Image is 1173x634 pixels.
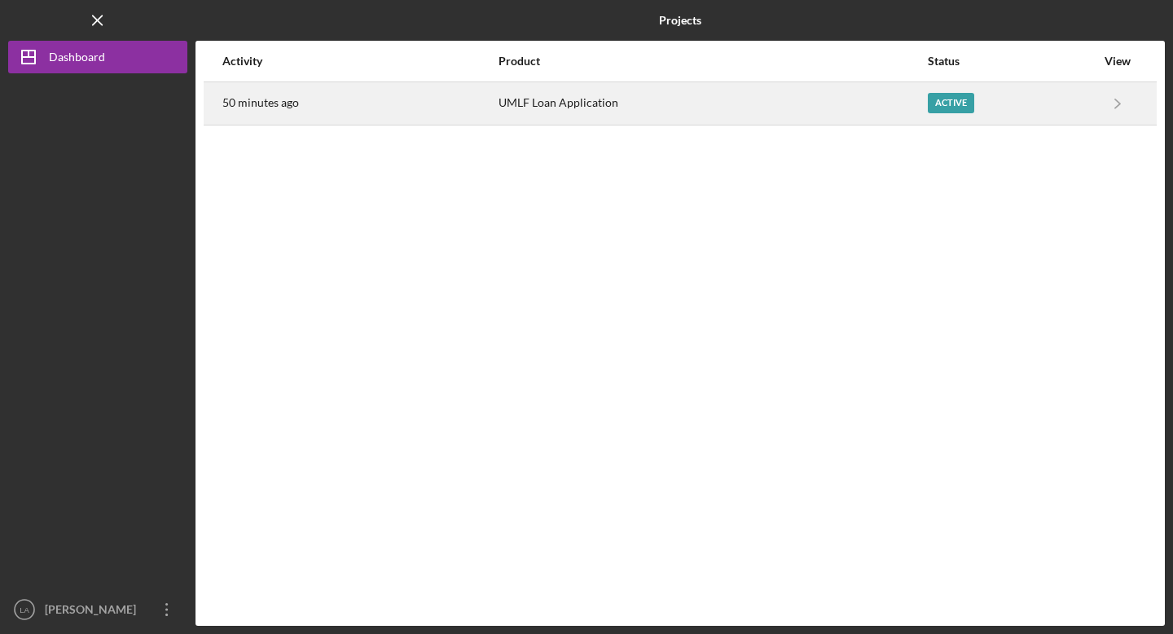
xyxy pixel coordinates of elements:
[1097,55,1138,68] div: View
[8,593,187,626] button: LA[PERSON_NAME]
[659,14,701,27] b: Projects
[20,605,29,614] text: LA
[49,41,105,77] div: Dashboard
[499,83,925,124] div: UMLF Loan Application
[928,55,1096,68] div: Status
[928,93,974,113] div: Active
[8,41,187,73] button: Dashboard
[41,593,147,630] div: [PERSON_NAME]
[499,55,925,68] div: Product
[222,96,299,109] time: 2025-10-10 18:16
[222,55,497,68] div: Activity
